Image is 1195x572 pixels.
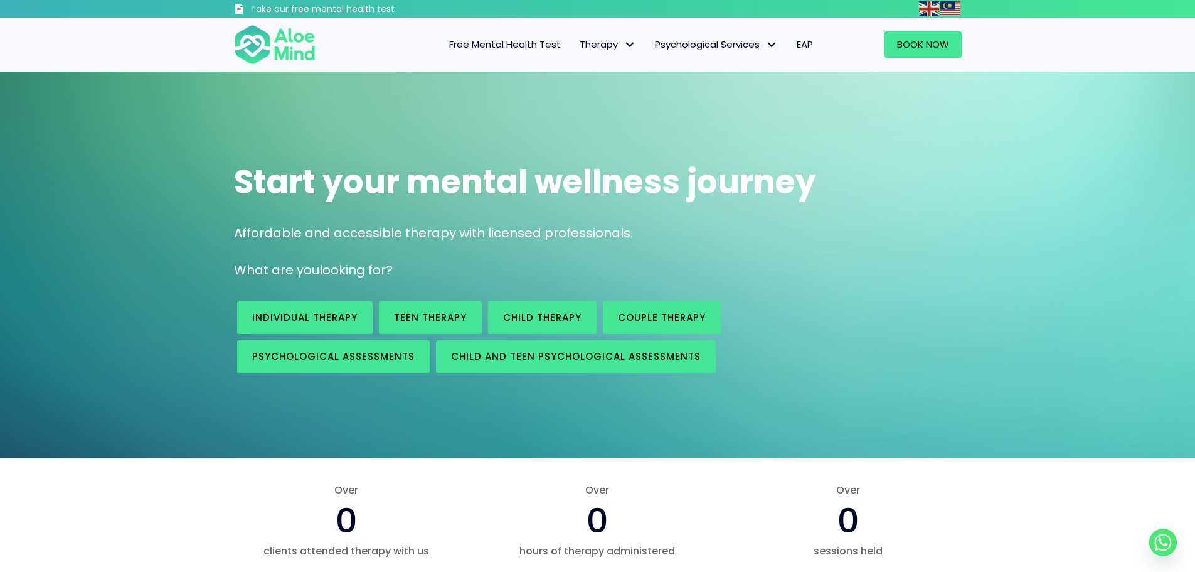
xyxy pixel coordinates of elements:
[940,1,962,16] a: Malay
[252,311,358,324] span: Individual therapy
[484,544,710,558] span: hours of therapy administered
[837,497,859,544] span: 0
[621,36,639,54] span: Therapy: submenu
[234,159,816,205] span: Start your mental wellness journey
[234,483,460,497] span: Over
[250,3,462,16] h3: Take our free mental health test
[436,340,716,373] a: Child and Teen Psychological assessments
[919,1,939,16] img: en
[897,38,949,51] span: Book Now
[336,497,358,544] span: 0
[319,261,393,279] span: looking for?
[451,350,701,363] span: Child and Teen Psychological assessments
[763,36,781,54] span: Psychological Services: submenu
[379,301,482,334] a: Teen Therapy
[1149,529,1177,556] a: Whatsapp
[603,301,721,334] a: Couple therapy
[332,31,822,58] nav: Menu
[484,483,710,497] span: Over
[234,3,462,18] a: Take our free mental health test
[645,31,787,58] a: Psychological ServicesPsychological Services: submenu
[234,261,319,279] span: What are you
[797,38,813,51] span: EAP
[440,31,570,58] a: Free Mental Health Test
[234,24,316,65] img: Aloe mind Logo
[884,31,962,58] a: Book Now
[234,544,460,558] span: clients attended therapy with us
[618,311,706,324] span: Couple therapy
[237,301,373,334] a: Individual therapy
[237,340,430,373] a: Psychological assessments
[735,544,961,558] span: sessions held
[587,497,608,544] span: 0
[252,350,415,363] span: Psychological assessments
[234,224,962,242] p: Affordable and accessible therapy with licensed professionals.
[570,31,645,58] a: TherapyTherapy: submenu
[787,31,822,58] a: EAP
[735,483,961,497] span: Over
[394,311,467,324] span: Teen Therapy
[655,38,778,51] span: Psychological Services
[940,1,960,16] img: ms
[449,38,561,51] span: Free Mental Health Test
[580,38,636,51] span: Therapy
[488,301,597,334] a: Child Therapy
[503,311,582,324] span: Child Therapy
[919,1,940,16] a: English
